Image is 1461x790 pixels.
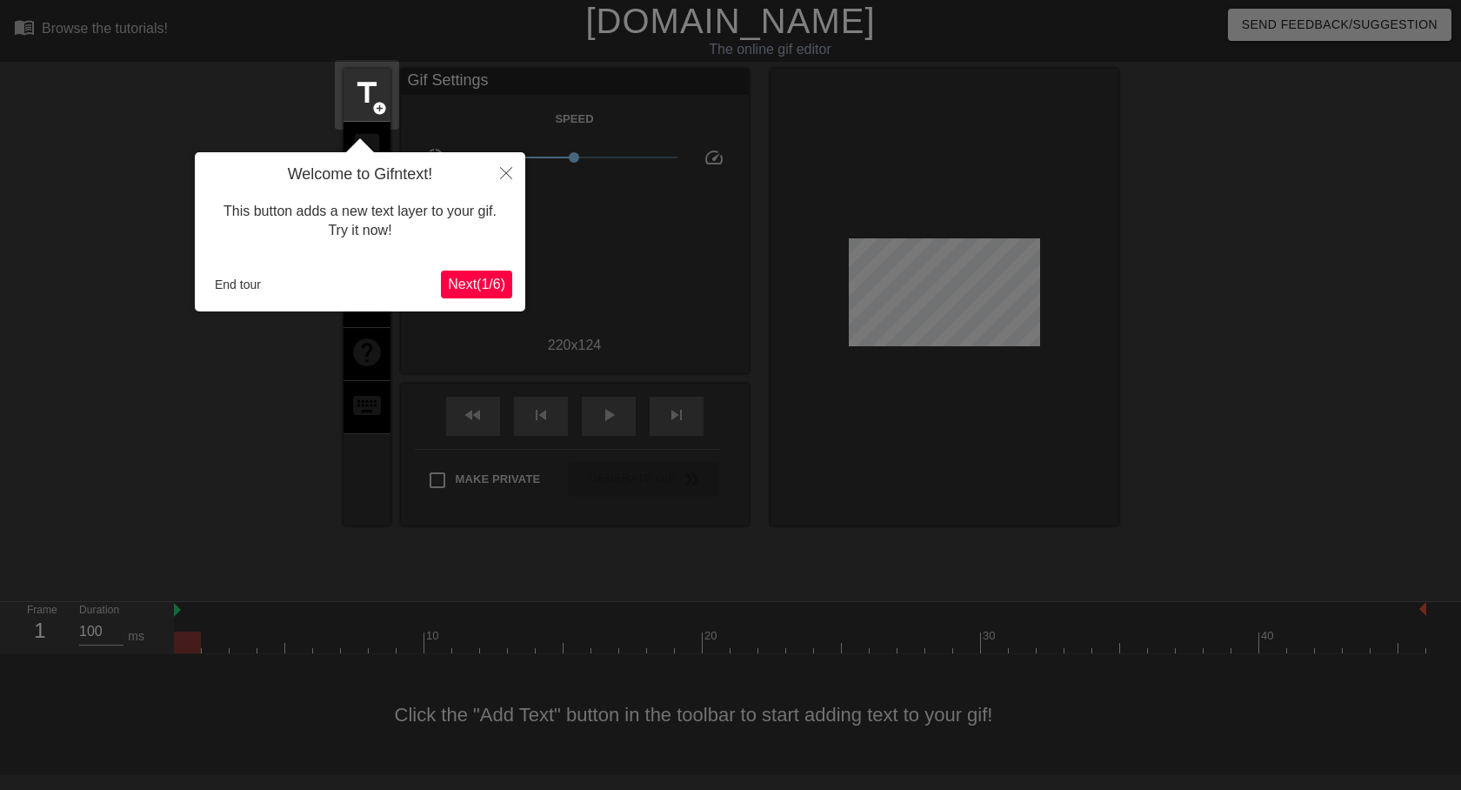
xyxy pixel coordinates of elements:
[487,152,525,192] button: Close
[441,271,512,298] button: Next
[208,184,512,258] div: This button adds a new text layer to your gif. Try it now!
[208,271,268,298] button: End tour
[448,277,505,291] span: Next ( 1 / 6 )
[208,165,512,184] h4: Welcome to Gifntext!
